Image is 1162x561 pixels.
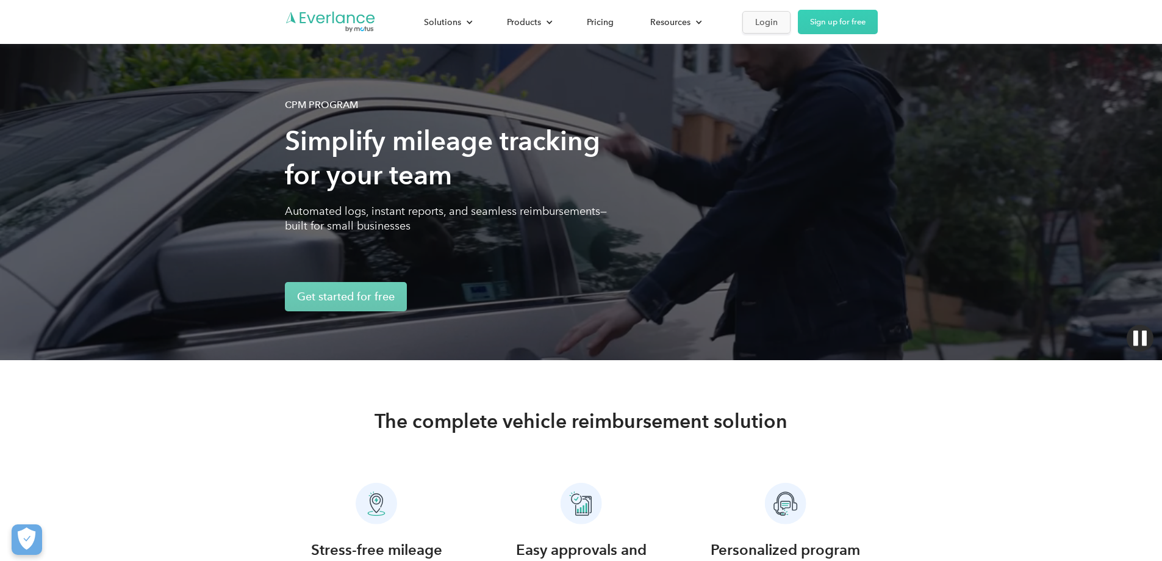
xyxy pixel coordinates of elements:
div: Resources [638,12,712,33]
h2: The complete vehicle reimbursement solution [285,409,878,433]
a: Sign up for free [798,10,878,34]
div: Products [507,15,541,30]
div: Pricing [587,15,614,30]
div: Login [755,15,778,30]
div: Solutions [424,15,461,30]
a: Login [742,11,791,34]
div: Resources [650,15,690,30]
a: Get started for free [285,282,407,311]
div: Products [495,12,562,33]
div: Solutions [412,12,482,33]
a: Go to homepage [285,10,376,34]
button: Cookies Settings [12,524,42,555]
h1: Simplify mileage tracking for your team [285,124,614,192]
a: Pricing [575,12,626,33]
div: CPM Program [285,98,358,112]
p: Automated logs, instant reports, and seamless reimbursements—built for small businesses [285,204,614,233]
img: Pause video [1127,325,1153,352]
